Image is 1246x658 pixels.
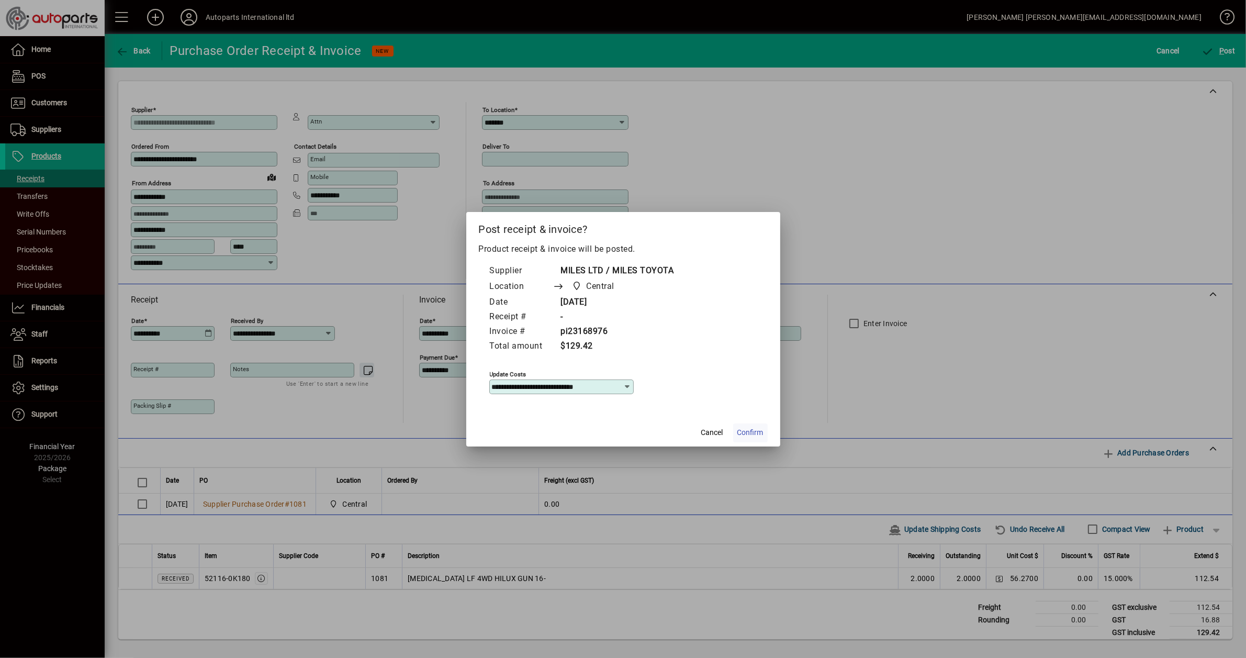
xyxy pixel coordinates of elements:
[490,370,526,377] mat-label: Update costs
[553,310,674,325] td: -
[569,279,619,294] span: Central
[553,264,674,278] td: MILES LTD / MILES TOYOTA
[733,423,768,442] button: Confirm
[553,295,674,310] td: [DATE]
[489,339,553,354] td: Total amount
[489,325,553,339] td: Invoice #
[695,423,729,442] button: Cancel
[553,339,674,354] td: $129.42
[489,264,553,278] td: Supplier
[489,278,553,295] td: Location
[489,295,553,310] td: Date
[587,280,615,293] span: Central
[701,427,723,438] span: Cancel
[466,212,780,242] h2: Post receipt & invoice?
[479,243,768,255] p: Product receipt & invoice will be posted.
[489,310,553,325] td: Receipt #
[553,325,674,339] td: pi23168976
[737,427,764,438] span: Confirm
